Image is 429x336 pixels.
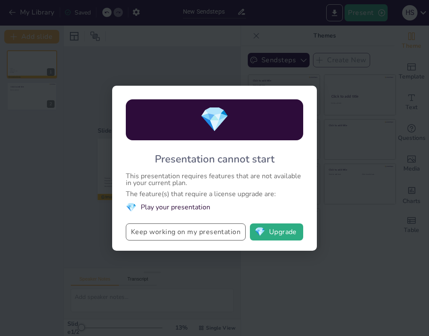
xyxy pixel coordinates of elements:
button: diamondUpgrade [250,223,303,240]
span: diamond [255,228,265,236]
div: Presentation cannot start [155,152,275,166]
span: diamond [200,103,229,136]
div: The feature(s) that require a license upgrade are: [126,191,303,197]
span: diamond [126,202,136,213]
li: Play your presentation [126,202,303,213]
div: This presentation requires features that are not available in your current plan. [126,173,303,186]
button: Keep working on my presentation [126,223,246,240]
